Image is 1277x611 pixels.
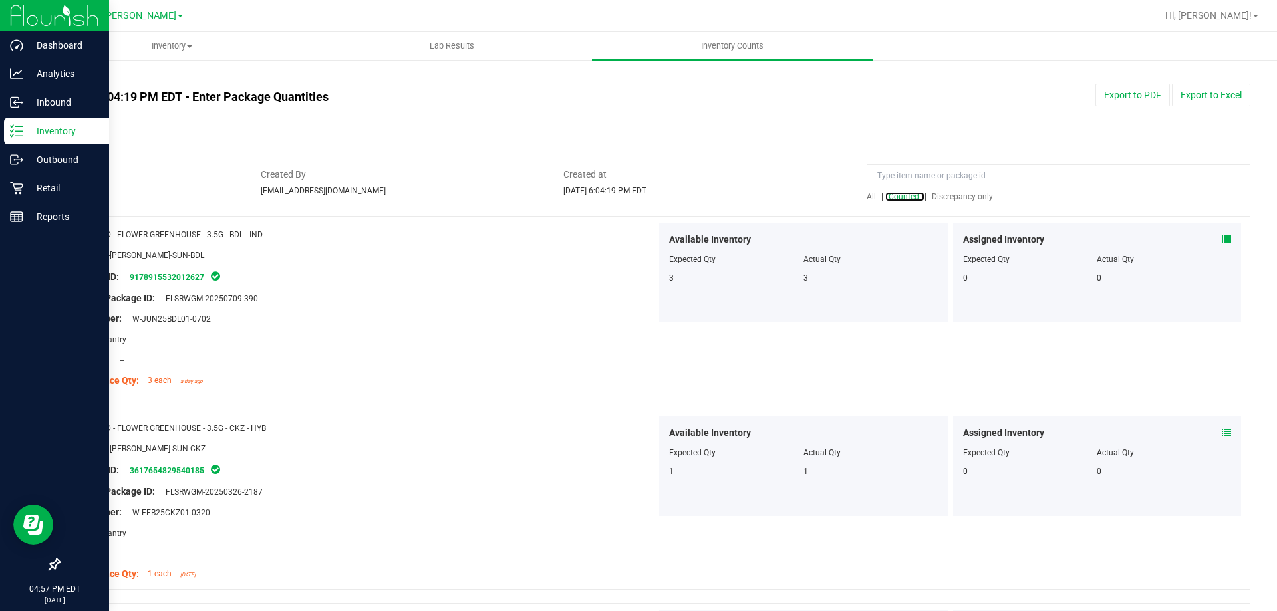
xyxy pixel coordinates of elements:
[1172,84,1250,106] button: Export to Excel
[261,186,386,195] span: [EMAIL_ADDRESS][DOMAIN_NAME]
[10,67,23,80] inline-svg: Analytics
[94,251,204,260] span: FLO-[PERSON_NAME]-SUN-BDL
[126,314,211,324] span: W-JUN25BDL01-0702
[59,90,746,104] h4: [DATE] 6:04:19 PM EDT - Enter Package Quantities
[10,96,23,109] inline-svg: Inbound
[963,447,1097,459] div: Expected Qty
[126,508,210,517] span: W-FEB25CKZ01-0320
[180,572,196,578] span: [DATE]
[1095,84,1170,106] button: Export to PDF
[180,378,203,384] span: a day ago
[10,153,23,166] inline-svg: Outbound
[669,467,674,476] span: 1
[113,356,124,365] span: --
[130,273,204,282] a: 9178915532012627
[669,448,716,457] span: Expected Qty
[963,465,1097,477] div: 0
[23,180,103,196] p: Retail
[963,272,1097,284] div: 0
[23,37,103,53] p: Dashboard
[59,168,241,182] span: Status
[23,152,103,168] p: Outbound
[669,233,751,247] span: Available Inventory
[210,269,221,283] span: In Sync
[803,467,808,476] span: 1
[669,255,716,264] span: Expected Qty
[10,210,23,223] inline-svg: Reports
[867,192,881,201] a: All
[10,182,23,195] inline-svg: Retail
[669,426,751,440] span: Available Inventory
[1097,447,1231,459] div: Actual Qty
[963,233,1044,247] span: Assigned Inventory
[159,487,263,497] span: FLSRWGM-20250326-2187
[932,192,993,201] span: Discrepancy only
[1097,273,1101,283] span: 0
[159,294,258,303] span: FLSRWGM-20250709-390
[963,253,1097,265] div: Expected Qty
[563,168,847,182] span: Created at
[412,40,492,52] span: Lab Results
[312,32,592,60] a: Lab Results
[867,164,1250,187] input: Type item name or package id
[33,40,311,52] span: Inventory
[261,168,544,182] span: Created By
[924,192,926,201] span: |
[130,466,204,475] a: 3617654829540185
[69,486,155,497] span: Original Package ID:
[963,426,1044,440] span: Assigned Inventory
[32,32,312,60] a: Inventory
[94,444,206,453] span: FLO-[PERSON_NAME]-SUN-CKZ
[148,376,172,385] span: 3 each
[23,94,103,110] p: Inbound
[928,192,993,201] a: Discrepancy only
[210,463,221,476] span: In Sync
[69,293,155,303] span: Original Package ID:
[13,505,53,545] iframe: Resource center
[1097,253,1231,265] div: Actual Qty
[148,569,172,578] span: 1 each
[6,583,103,595] p: 04:57 PM EDT
[889,192,919,201] span: Counted
[10,39,23,52] inline-svg: Dashboard
[1165,10,1252,21] span: Hi, [PERSON_NAME]!
[10,124,23,138] inline-svg: Inventory
[23,66,103,82] p: Analytics
[803,255,841,264] span: Actual Qty
[89,10,176,21] span: Ft. [PERSON_NAME]
[592,32,872,60] a: Inventory Counts
[96,335,126,344] span: Pantry
[96,529,126,538] span: Pantry
[803,273,808,283] span: 3
[867,192,876,201] span: All
[1097,467,1101,476] span: 0
[803,448,841,457] span: Actual Qty
[6,595,103,605] p: [DATE]
[683,40,781,52] span: Inventory Counts
[885,192,924,201] a: Counted
[23,209,103,225] p: Reports
[563,186,646,195] span: [DATE] 6:04:19 PM EDT
[881,192,883,201] span: |
[669,273,674,283] span: 3
[23,123,103,139] p: Inventory
[101,424,266,433] span: FD - FLOWER GREENHOUSE - 3.5G - CKZ - HYB
[101,230,263,239] span: FD - FLOWER GREENHOUSE - 3.5G - BDL - IND
[113,549,124,558] span: --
